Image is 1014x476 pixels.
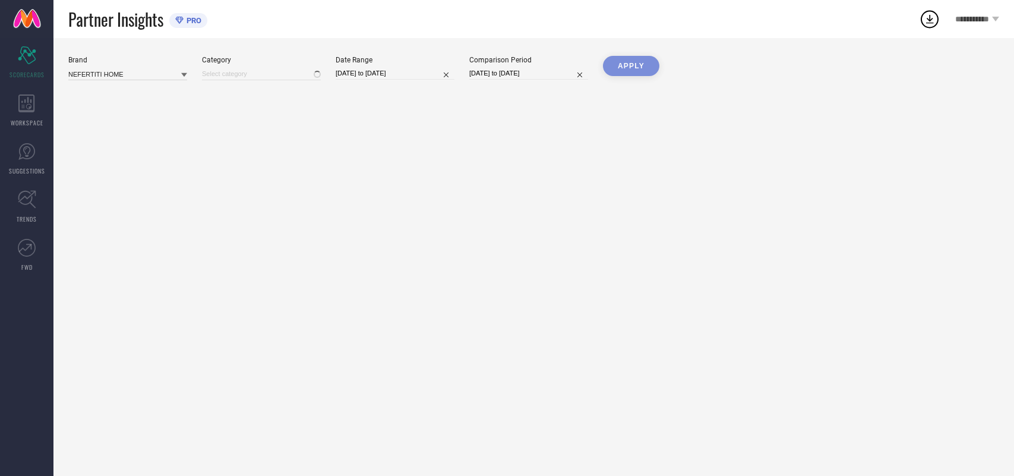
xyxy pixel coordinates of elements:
div: Comparison Period [469,56,588,64]
span: PRO [184,16,201,25]
input: Select comparison period [469,67,588,80]
span: SUGGESTIONS [9,166,45,175]
span: SCORECARDS [10,70,45,79]
span: TRENDS [17,215,37,223]
div: Open download list [919,8,940,30]
span: FWD [21,263,33,272]
span: Partner Insights [68,7,163,31]
input: Select date range [336,67,454,80]
span: WORKSPACE [11,118,43,127]
div: Brand [68,56,187,64]
div: Category [202,56,321,64]
div: Date Range [336,56,454,64]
